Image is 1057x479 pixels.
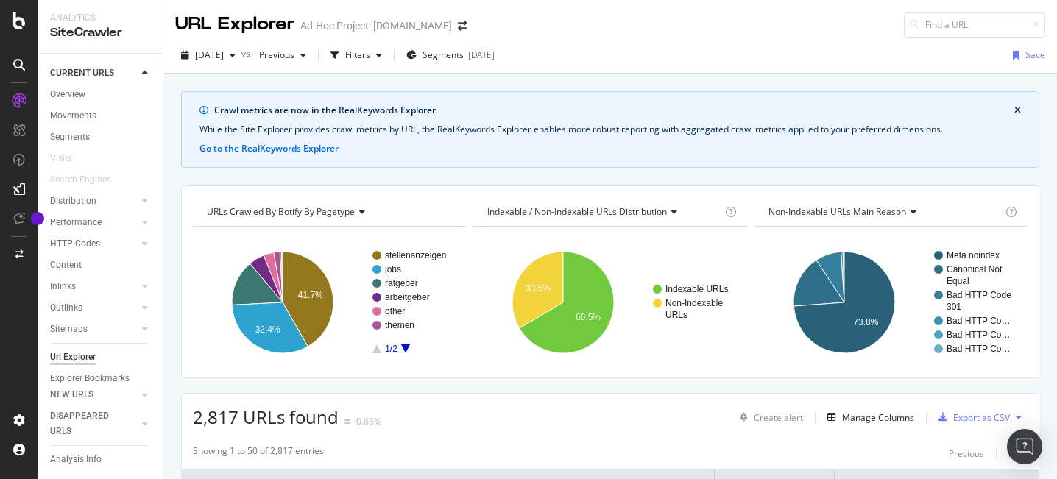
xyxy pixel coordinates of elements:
div: Performance [50,215,102,230]
h4: URLs Crawled By Botify By pagetype [204,200,453,224]
div: -0.66% [353,415,381,427]
img: Equal [344,419,350,424]
span: 2025 Sep. 1st [195,49,224,61]
button: Export as CSV [933,405,1010,429]
text: 33.5% [526,283,551,294]
div: Content [50,258,82,273]
a: Performance [50,215,138,230]
a: Url Explorer [50,350,152,365]
a: Segments [50,129,152,145]
text: 32.4% [255,324,280,335]
text: Bad HTTP Code [947,290,1011,300]
button: Create alert [734,405,803,429]
text: Bad HTTP Co… [947,344,1010,354]
text: jobs [384,264,401,274]
div: Distribution [50,194,96,209]
button: Go to the RealKeywords Explorer [199,142,339,155]
div: Search Engines [50,172,111,188]
div: Movements [50,108,96,124]
div: HTTP Codes [50,236,100,252]
span: 2,817 URLs found [193,405,339,429]
text: 301 [947,302,961,312]
span: Previous [253,49,294,61]
div: Tooltip anchor [31,212,44,225]
text: Indexable URLs [665,284,728,294]
div: Url Explorer [50,350,96,365]
svg: A chart. [473,238,746,366]
div: DISAPPEARED URLS [50,408,124,439]
div: Showing 1 to 50 of 2,817 entries [193,444,324,462]
button: [DATE] [175,43,241,67]
text: 1/2 [385,344,397,354]
text: other [385,306,405,316]
text: Non-Indexable [665,298,723,308]
div: Overview [50,87,85,102]
svg: A chart. [193,238,466,366]
div: info banner [181,91,1039,168]
text: 73.8% [853,317,878,327]
a: Explorer Bookmarks [50,371,152,386]
text: 66.5% [576,312,601,322]
div: Previous [949,447,984,460]
div: Manage Columns [842,411,914,424]
input: Find a URL [904,12,1045,38]
span: Segments [423,49,464,61]
div: Segments [50,129,90,145]
div: NEW URLS [50,387,93,402]
a: Inlinks [50,279,138,294]
div: arrow-right-arrow-left [458,21,467,31]
a: HTTP Codes [50,236,138,252]
span: URLs Crawled By Botify By pagetype [207,205,355,218]
div: Explorer Bookmarks [50,371,130,386]
div: Sitemaps [50,322,88,337]
text: ratgeber [385,278,418,288]
a: Content [50,258,152,273]
text: Meta noindex [947,250,1000,260]
div: Outlinks [50,300,82,316]
div: CURRENT URLS [50,65,114,81]
button: Segments[DATE] [400,43,501,67]
div: Filters [345,49,370,61]
a: Movements [50,108,152,124]
a: CURRENT URLS [50,65,138,81]
text: stellenanzeigen [385,250,446,260]
div: While the Site Explorer provides crawl metrics by URL, the RealKeywords Explorer enables more rob... [199,123,1021,136]
div: Open Intercom Messenger [1007,429,1042,464]
button: Previous [253,43,312,67]
a: DISAPPEARED URLS [50,408,138,439]
svg: A chart. [754,238,1028,366]
button: close banner [1011,101,1025,120]
button: Manage Columns [821,408,914,426]
button: Filters [325,43,388,67]
a: NEW URLS [50,387,138,402]
div: Ad-Hoc Project: [DOMAIN_NAME] [300,18,452,33]
a: Sitemaps [50,322,138,337]
div: Analysis Info [50,452,102,467]
text: 41.7% [298,290,323,300]
div: Visits [50,151,72,166]
div: Inlinks [50,279,76,294]
a: Search Engines [50,172,126,188]
h4: Indexable / Non-Indexable URLs Distribution [484,200,721,224]
text: Canonical Not [947,264,1003,274]
span: Non-Indexable URLs Main Reason [768,205,906,218]
div: URL Explorer [175,12,294,37]
a: Visits [50,151,87,166]
a: Overview [50,87,152,102]
div: Save [1025,49,1045,61]
a: Distribution [50,194,138,209]
text: Bad HTTP Co… [947,330,1010,340]
text: Bad HTTP Co… [947,316,1010,326]
div: Export as CSV [953,411,1010,424]
a: Outlinks [50,300,138,316]
div: SiteCrawler [50,24,151,41]
div: Analytics [50,12,151,24]
span: vs [241,47,253,60]
div: Create alert [754,411,803,424]
div: Crawl metrics are now in the RealKeywords Explorer [214,104,1014,117]
span: Indexable / Non-Indexable URLs distribution [487,205,667,218]
text: themen [385,320,414,330]
text: URLs [665,310,687,320]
